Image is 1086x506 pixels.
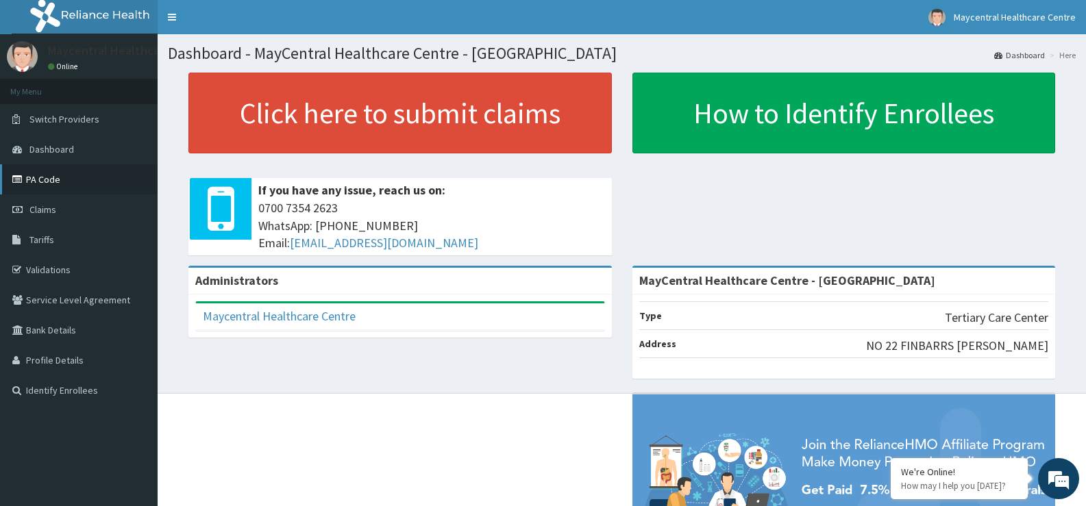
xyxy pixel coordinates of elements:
p: How may I help you today? [901,480,1017,492]
span: Maycentral Healthcare Centre [954,11,1076,23]
p: Maycentral Healthcare Centre [48,45,210,57]
span: Tariffs [29,233,54,246]
a: How to Identify Enrollees [632,73,1056,153]
span: We're online! [79,160,189,299]
img: User Image [7,41,38,72]
p: Tertiary Care Center [945,309,1048,327]
a: Click here to submit claims [188,73,612,153]
h1: Dashboard - MayCentral Healthcare Centre - [GEOGRAPHIC_DATA] [168,45,1076,62]
textarea: Type your message and hit 'Enter' [7,350,261,398]
div: Chat with us now [71,77,230,94]
span: 0700 7354 2623 WhatsApp: [PHONE_NUMBER] Email: [258,199,605,252]
b: If you have any issue, reach us on: [258,182,445,198]
span: Switch Providers [29,113,99,125]
b: Type [639,309,662,322]
img: d_794563401_company_1708531726252_794563401 [25,68,55,103]
b: Address [639,338,676,350]
a: Maycentral Healthcare Centre [203,308,356,324]
strong: MayCentral Healthcare Centre - [GEOGRAPHIC_DATA] [639,273,935,288]
a: Online [48,62,81,71]
span: Claims [29,203,56,216]
b: Administrators [195,273,278,288]
div: We're Online! [901,466,1017,478]
li: Here [1046,49,1076,61]
a: [EMAIL_ADDRESS][DOMAIN_NAME] [290,235,478,251]
img: User Image [928,9,946,26]
a: Dashboard [994,49,1045,61]
div: Minimize live chat window [225,7,258,40]
p: NO 22 FINBARRS [PERSON_NAME] [866,337,1048,355]
span: Dashboard [29,143,74,155]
